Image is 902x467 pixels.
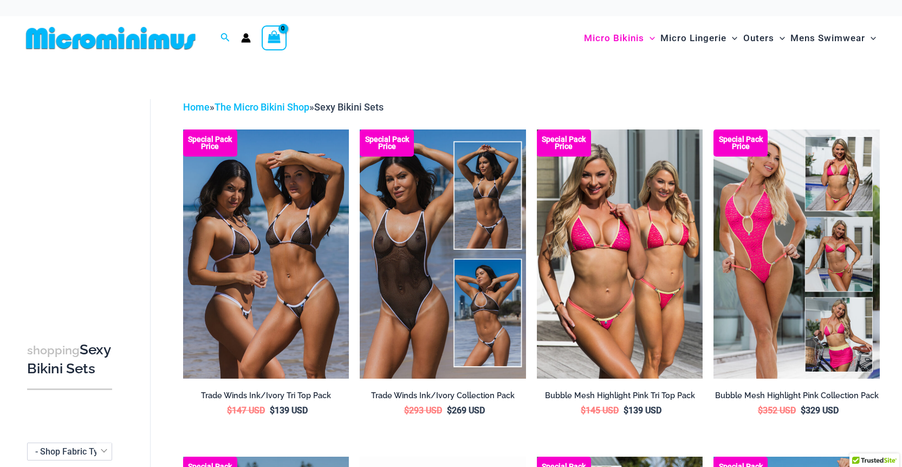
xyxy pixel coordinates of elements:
span: $ [624,405,628,416]
span: $ [447,405,452,416]
span: $ [404,405,409,416]
bdi: 269 USD [447,405,485,416]
a: Micro LingerieMenu ToggleMenu Toggle [658,22,740,55]
span: - Shop Fabric Type [28,443,112,460]
h2: Bubble Mesh Highlight Pink Tri Top Pack [537,391,703,401]
a: Search icon link [220,31,230,45]
span: $ [270,405,275,416]
a: Trade Winds Ink/Ivory Collection Pack [360,391,526,405]
bdi: 145 USD [581,405,619,416]
bdi: 139 USD [270,405,308,416]
iframe: TrustedSite Certified [27,90,125,307]
nav: Site Navigation [580,20,880,56]
span: Menu Toggle [865,24,876,52]
b: Special Pack Price [713,136,768,150]
h2: Bubble Mesh Highlight Pink Collection Pack [713,391,880,401]
a: Tri Top Pack F Tri Top Pack BTri Top Pack B [537,129,703,379]
b: Special Pack Price [183,136,237,150]
span: - Shop Fabric Type [27,443,112,460]
span: $ [227,405,232,416]
span: Micro Lingerie [660,24,726,52]
a: Top Bum Pack Top Bum Pack bTop Bum Pack b [183,129,349,379]
img: Tri Top Pack F [537,129,703,379]
a: OutersMenu ToggleMenu Toggle [741,22,788,55]
a: View Shopping Cart, empty [262,25,287,50]
a: Home [183,101,210,113]
img: Top Bum Pack [183,129,349,379]
span: Sexy Bikini Sets [314,101,384,113]
a: Micro BikinisMenu ToggleMenu Toggle [581,22,658,55]
span: - Shop Fabric Type [35,446,108,457]
a: Account icon link [241,33,251,43]
a: Trade Winds Ink/Ivory Tri Top Pack [183,391,349,405]
a: Mens SwimwearMenu ToggleMenu Toggle [788,22,879,55]
span: Menu Toggle [644,24,655,52]
span: Micro Bikinis [584,24,644,52]
span: $ [581,405,586,416]
a: Collection Pack Collection Pack b (1)Collection Pack b (1) [360,129,526,379]
h3: Sexy Bikini Sets [27,341,112,378]
span: $ [758,405,763,416]
h2: Trade Winds Ink/Ivory Collection Pack [360,391,526,401]
bdi: 329 USD [801,405,839,416]
b: Special Pack Price [537,136,591,150]
span: $ [801,405,806,416]
span: Menu Toggle [774,24,785,52]
a: Bubble Mesh Highlight Pink Tri Top Pack [537,391,703,405]
span: » » [183,101,384,113]
span: shopping [27,343,80,357]
img: Collection Pack F [713,129,880,379]
bdi: 293 USD [404,405,442,416]
img: Collection Pack [360,129,526,379]
img: MM SHOP LOGO FLAT [22,26,200,50]
span: Mens Swimwear [790,24,865,52]
a: The Micro Bikini Shop [215,101,309,113]
span: Menu Toggle [726,24,737,52]
h2: Trade Winds Ink/Ivory Tri Top Pack [183,391,349,401]
a: Collection Pack F Collection Pack BCollection Pack B [713,129,880,379]
span: Outers [743,24,774,52]
bdi: 352 USD [758,405,796,416]
a: Bubble Mesh Highlight Pink Collection Pack [713,391,880,405]
bdi: 147 USD [227,405,265,416]
b: Special Pack Price [360,136,414,150]
bdi: 139 USD [624,405,661,416]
